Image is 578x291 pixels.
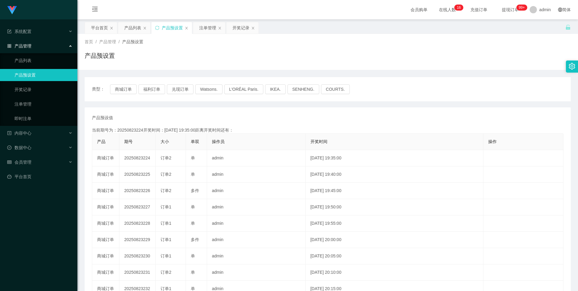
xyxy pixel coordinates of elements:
[207,232,306,248] td: admin
[7,6,17,15] img: logo.9652507e.png
[92,84,110,94] span: 类型：
[161,270,171,275] span: 订单2
[92,115,113,121] span: 产品预设值
[15,83,73,96] a: 开奖记录
[92,166,119,183] td: 商城订单
[207,183,306,199] td: admin
[306,166,483,183] td: [DATE] 19:40:00
[119,150,156,166] td: 20250823224
[306,232,483,248] td: [DATE] 20:00:00
[161,237,171,242] span: 订单1
[92,248,119,264] td: 商城订单
[224,84,263,94] button: L'ORÉAL Paris.
[185,26,188,30] i: 图标: close
[15,98,73,110] a: 注单管理
[161,188,171,193] span: 订单2
[7,145,31,150] span: 数据中心
[7,44,31,48] span: 产品管理
[7,171,73,183] a: 图标: dashboard平台首页
[85,39,93,44] span: 首页
[124,139,133,144] span: 期号
[7,44,11,48] i: 图标: appstore-o
[92,264,119,281] td: 商城订单
[191,253,195,258] span: 单
[457,5,459,11] p: 1
[143,26,147,30] i: 图标: close
[321,84,350,94] button: COURTS.
[85,0,105,20] i: 图标: menu-fold
[558,8,562,12] i: 图标: global
[207,199,306,215] td: admin
[15,54,73,67] a: 产品列表
[91,22,108,34] div: 平台首页
[92,150,119,166] td: 商城订单
[15,113,73,125] a: 即时注单
[119,183,156,199] td: 20250823226
[162,22,183,34] div: 产品预设置
[119,199,156,215] td: 20250823227
[161,204,171,209] span: 订单1
[251,26,255,30] i: 图标: close
[85,51,115,60] h1: 产品预设置
[92,232,119,248] td: 商城订单
[7,131,31,136] span: 内容中心
[96,39,97,44] span: /
[306,150,483,166] td: [DATE] 19:35:00
[119,264,156,281] td: 20250823231
[191,221,195,226] span: 单
[110,26,113,30] i: 图标: close
[565,25,571,30] i: 图标: unlock
[92,199,119,215] td: 商城订单
[191,188,199,193] span: 多件
[191,155,195,160] span: 单
[207,150,306,166] td: admin
[191,204,195,209] span: 单
[207,166,306,183] td: admin
[119,248,156,264] td: 20250823230
[306,183,483,199] td: [DATE] 19:45:00
[119,39,120,44] span: /
[265,84,286,94] button: IKEA.
[310,139,327,144] span: 开奖时间
[161,155,171,160] span: 订单2
[7,29,31,34] span: 系统配置
[287,84,319,94] button: SENHENG.
[161,172,171,177] span: 订单2
[191,172,195,177] span: 单
[454,5,463,11] sup: 16
[212,139,225,144] span: 操作员
[306,248,483,264] td: [DATE] 20:05:00
[191,286,195,291] span: 单
[15,69,73,81] a: 产品预设置
[191,237,199,242] span: 多件
[119,232,156,248] td: 20250823229
[7,145,11,150] i: 图标: check-circle-o
[199,22,216,34] div: 注单管理
[195,84,222,94] button: Watsons.
[167,84,193,94] button: 兑现订单
[306,215,483,232] td: [DATE] 19:55:00
[161,221,171,226] span: 订单1
[7,29,11,34] i: 图标: form
[569,63,575,70] i: 图标: setting
[92,127,563,133] div: 当前期号为：20250823224开奖时间：[DATE] 19:35:00距离开奖时间还有：
[119,166,156,183] td: 20250823225
[161,253,171,258] span: 订单1
[218,26,222,30] i: 图标: close
[191,270,195,275] span: 单
[207,248,306,264] td: admin
[124,22,141,34] div: 产品列表
[99,39,116,44] span: 产品管理
[97,139,106,144] span: 产品
[191,139,199,144] span: 单双
[92,215,119,232] td: 商城订单
[7,160,11,164] i: 图标: table
[436,8,459,12] span: 在线人数
[499,8,522,12] span: 提现订单
[467,8,490,12] span: 充值订单
[488,139,497,144] span: 操作
[119,215,156,232] td: 20250823228
[306,264,483,281] td: [DATE] 20:10:00
[207,215,306,232] td: admin
[161,139,169,144] span: 大小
